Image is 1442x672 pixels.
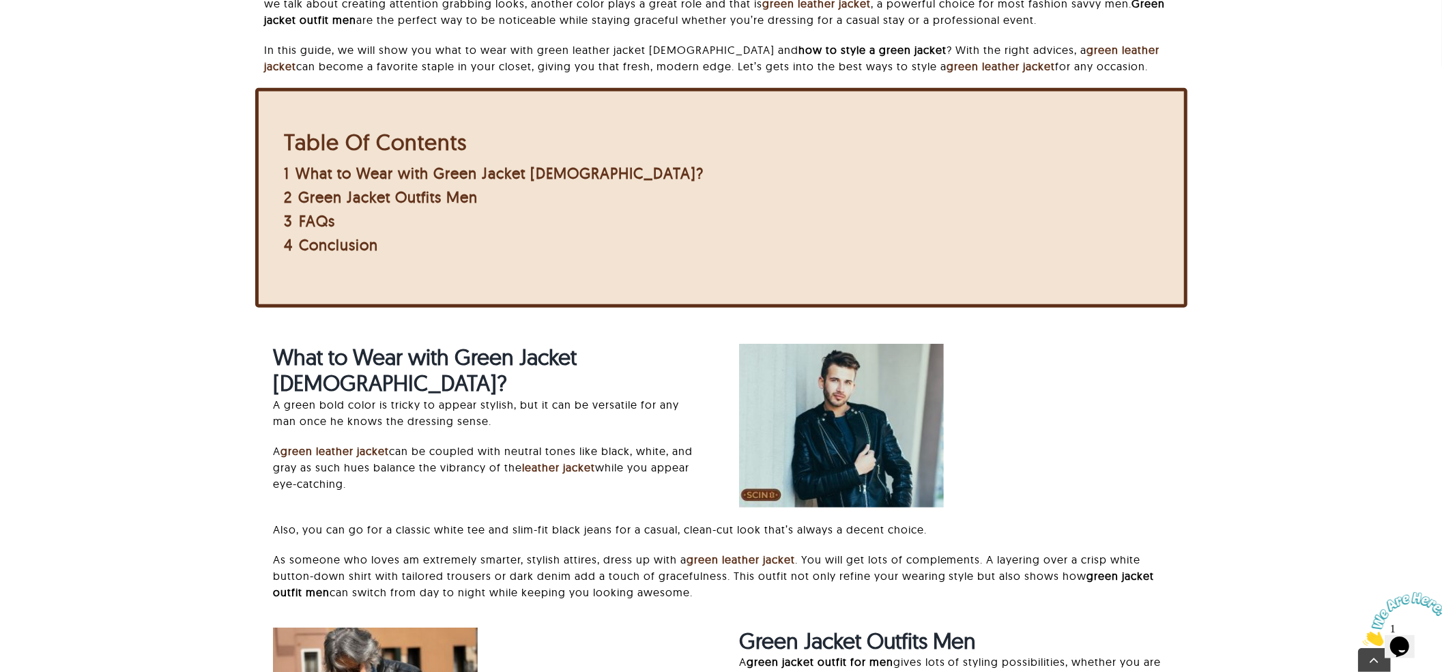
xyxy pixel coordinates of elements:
p: A green bold color is tricky to appear stylish, but it can be versatile for any man once he knows... [273,396,704,429]
span: 2 [285,188,293,207]
span: 3 [285,211,293,231]
span: What to Wear with Green Jacket [DEMOGRAPHIC_DATA]? [296,164,704,183]
iframe: chat widget [1357,587,1442,652]
a: 1 What to Wear with Green Jacket [DEMOGRAPHIC_DATA]? [285,164,704,183]
strong: green jacket outfit for men [747,655,893,669]
a: 2 Green Jacket Outfits Men [285,188,478,207]
a: 4 Conclusion [285,235,379,254]
a: green leather jacket [280,444,389,458]
strong: how to style a green jacket [798,43,947,57]
span: FAQs [300,211,336,231]
a: 3 FAQs [285,211,336,231]
span: Green Jacket Outfits Men [299,188,478,207]
b: Table Of Contents [285,128,467,156]
strong: What to Wear with Green Jacket [DEMOGRAPHIC_DATA]? [273,343,577,396]
p: As someone who loves am extremely smarter, stylish attires, dress up with a . You will get lots o... [273,551,1170,600]
p: In this guide, we will show you what to wear with green leather jacket [DEMOGRAPHIC_DATA] and ? W... [264,42,1187,74]
p: A can be coupled with neutral tones like black, white, and gray as such hues balance the vibrancy... [273,443,704,492]
a: green leather jacket [947,59,1055,73]
strong: Green Jacket Outfits Men [739,627,977,654]
span: 4 [285,235,293,254]
img: Chat attention grabber [5,5,90,59]
span: 1 [285,164,290,183]
a: green leather jacket [687,553,795,566]
p: Also, you can go for a classic white tee and slim-fit black jeans for a casual, clean-cut look th... [273,521,1170,538]
a: leather jacket [522,461,595,474]
span: 1 [5,5,11,17]
img: classic-bomber-jacket [739,344,944,508]
span: Conclusion [300,235,379,254]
